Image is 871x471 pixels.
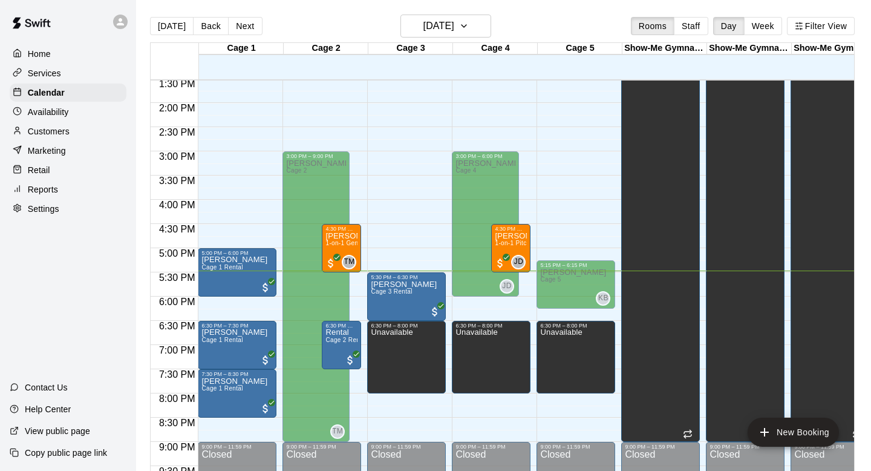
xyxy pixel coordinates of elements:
[228,17,262,35] button: Next
[537,260,615,309] div: 5:15 PM – 6:15 PM: Available
[371,274,442,280] div: 5:30 PM – 6:30 PM
[367,272,446,321] div: 5:30 PM – 6:30 PM: Marci Fitzpatrick
[156,345,198,355] span: 7:00 PM
[28,125,70,137] p: Customers
[25,447,107,459] p: Copy public page link
[156,200,198,210] span: 4:00 PM
[537,321,615,394] div: 6:30 PM – 8:00 PM: Unavailable
[156,176,198,186] span: 3:30 PM
[10,103,126,121] div: Availability
[452,321,530,394] div: 6:30 PM – 8:00 PM: Unavailable
[455,323,527,329] div: 6:30 PM – 8:00 PM
[540,444,612,450] div: 9:00 PM – 11:59 PM
[156,297,198,307] span: 6:00 PM
[286,444,357,450] div: 9:00 PM – 11:59 PM
[514,256,523,268] span: JD
[25,425,90,437] p: View public page
[713,17,745,35] button: Day
[631,17,674,35] button: Rooms
[199,43,284,54] div: Cage 1
[371,444,442,450] div: 9:00 PM – 11:59 PM
[744,17,782,35] button: Week
[400,15,491,38] button: [DATE]
[156,103,198,113] span: 2:00 PM
[707,43,792,54] div: Show-Me Gymnastics Cage 2
[748,418,839,447] button: add
[367,321,446,394] div: 6:30 PM – 8:00 PM: Unavailable
[201,264,243,271] span: Cage 1 Rental
[156,369,198,380] span: 7:30 PM
[325,257,337,269] span: All customers have paid
[455,153,515,159] div: 3:00 PM – 6:00 PM
[284,43,368,54] div: Cage 2
[787,17,855,35] button: Filter View
[852,429,862,439] span: Recurring event
[598,292,608,305] span: KB
[201,444,273,450] div: 9:00 PM – 11:59 PM
[625,444,696,450] div: 9:00 PM – 11:59 PM
[198,248,276,297] div: 5:00 PM – 6:00 PM: Paul Rotter
[259,403,272,415] span: All customers have paid
[332,426,343,438] span: TM
[193,17,229,35] button: Back
[494,257,506,269] span: All customers have paid
[347,255,356,269] span: Tre Morris
[282,151,350,442] div: 3:00 PM – 9:00 PM: Available
[674,17,708,35] button: Staff
[156,272,198,283] span: 5:30 PM
[516,255,526,269] span: Jake Deakins
[28,48,51,60] p: Home
[540,323,612,329] div: 6:30 PM – 8:00 PM
[322,224,361,272] div: 4:30 PM – 5:30 PM: Easton Wulff
[325,226,357,232] div: 4:30 PM – 5:30 PM
[156,321,198,331] span: 6:30 PM
[198,369,276,418] div: 7:30 PM – 8:30 PM: Steve Regan
[10,200,126,218] a: Settings
[10,180,126,199] a: Reports
[156,442,198,452] span: 9:00 PM
[259,282,272,294] span: All customers have paid
[429,306,441,318] span: All customers have paid
[683,429,693,439] span: Recurring event
[622,43,707,54] div: Show-Me Gymnastics Cage 1
[500,279,514,294] div: Jake Deakins
[453,43,538,54] div: Cage 4
[150,17,194,35] button: [DATE]
[156,79,198,89] span: 1:30 PM
[371,323,442,329] div: 6:30 PM – 8:00 PM
[455,167,476,174] span: Cage 4
[455,444,527,450] div: 9:00 PM – 11:59 PM
[201,385,243,392] span: Cage 1 Rental
[286,153,346,159] div: 3:00 PM – 9:00 PM
[344,256,354,268] span: TM
[710,444,781,450] div: 9:00 PM – 11:59 PM
[28,145,66,157] p: Marketing
[511,255,526,269] div: Jake Deakins
[28,87,65,99] p: Calendar
[198,321,276,369] div: 6:30 PM – 7:30 PM: Kevin Wells
[325,240,391,246] span: 1-on-1 General Lesson
[10,45,126,63] a: Home
[10,122,126,140] a: Customers
[491,224,530,272] div: 4:30 PM – 5:30 PM: Pearson Steinley
[540,276,561,283] span: Cage 5
[325,337,367,343] span: Cage 2 Rental
[794,444,866,450] div: 9:00 PM – 11:59 PM
[330,424,345,439] div: Tre Morris
[371,288,412,295] span: Cage 3 Rental
[10,84,126,102] a: Calendar
[368,43,453,54] div: Cage 3
[325,323,357,329] div: 6:30 PM – 7:30 PM
[201,250,273,256] div: 5:00 PM – 6:00 PM
[10,161,126,179] a: Retail
[10,142,126,160] a: Marketing
[259,354,272,366] span: All customers have paid
[156,418,198,428] span: 8:30 PM
[28,203,59,215] p: Settings
[342,255,356,269] div: Tre Morris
